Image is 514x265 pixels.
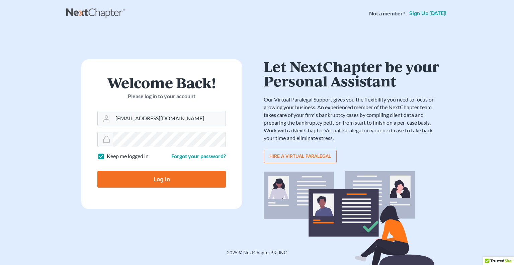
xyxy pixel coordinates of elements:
[264,150,337,163] a: Hire a virtual paralegal
[264,59,441,88] h1: Let NextChapter be your Personal Assistant
[66,249,448,261] div: 2025 © NextChapterBK, INC
[107,152,149,160] label: Keep me logged in
[113,111,226,126] input: Email Address
[408,11,448,16] a: Sign up [DATE]!
[97,75,226,90] h1: Welcome Back!
[171,153,226,159] a: Forgot your password?
[97,92,226,100] p: Please log in to your account
[97,171,226,188] input: Log In
[369,10,405,17] strong: Not a member?
[264,96,441,142] p: Our Virtual Paralegal Support gives you the flexibility you need to focus on growing your busines...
